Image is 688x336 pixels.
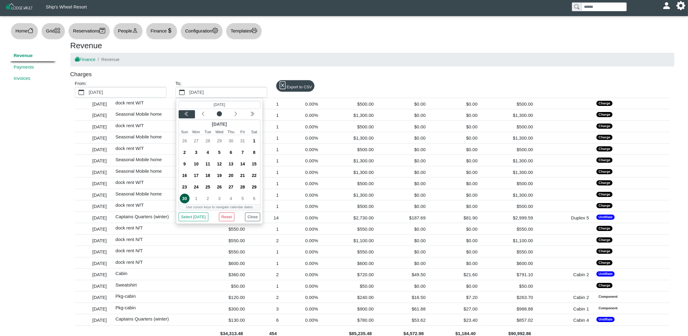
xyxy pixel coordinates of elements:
div: 4/22/2023 [248,170,260,181]
div: 1 [253,191,283,199]
div: $50.00 [326,282,378,290]
div: $0.00 [381,134,430,142]
div: 1 [253,179,283,187]
span: Seasonal Mobile home [114,133,162,139]
div: 5/5/2023 [237,193,248,204]
div: Duplex 5 [541,213,593,222]
div: $16.50 [381,293,430,301]
small: Sunday [179,129,190,135]
div: $550.00 [197,247,250,256]
div: 0.00% [286,213,323,222]
div: 4/20/2023 [225,170,237,181]
div: $1,300.00 [326,134,378,142]
div: To; [171,80,272,98]
svg: house fill [75,57,79,62]
svg: person [132,28,138,33]
span: Revenue [101,57,119,62]
div: $0.00 [433,282,482,290]
span: 6 [226,148,236,157]
div: $500.00 [485,100,538,108]
svg: gear [212,28,218,33]
div: $0.00 [381,156,430,165]
span: 1 [249,136,259,146]
div: 5/4/2023 [225,193,237,204]
span: 10 [191,159,201,169]
div: $0.00 [433,191,482,199]
div: 4/19/2023 [213,170,225,181]
span: dock rent N/T [114,247,143,253]
span: 29 [214,136,224,146]
svg: gear fill [679,3,683,8]
a: house fillFinance [75,57,96,62]
svg: file excel [279,81,287,89]
div: $550.00 [197,236,250,244]
span: 26 [214,182,224,192]
div: 0.00% [286,259,323,267]
div: [DATE] [76,145,111,153]
div: [DATE] [76,202,111,210]
div: $1,300.00 [326,191,378,199]
span: 12 [214,159,224,169]
div: $0.00 [433,122,482,131]
div: 2 [253,270,283,278]
span: 20 [226,171,236,180]
button: Gridgrid [41,23,65,39]
div: 0.00% [286,225,323,233]
div: $1,300.00 [326,156,378,165]
span: 17 [191,171,201,180]
div: 4/8/2023 [248,147,260,158]
div: 0.00% [286,122,323,131]
div: $500.00 [326,202,378,210]
h3: Revenue [70,41,674,51]
span: 9 [180,159,189,169]
img: Z [5,2,34,13]
div: Use cursor keys to navigate calendar dates [179,205,260,210]
svg: chevron double left [250,111,254,116]
span: 15 [249,159,259,169]
svg: person fill [664,3,669,8]
span: Pkg-cabin [114,292,136,299]
div: 1 [253,282,283,290]
div: 4/5/2023 [213,147,225,158]
span: Seasonal Mobile home [114,167,162,174]
div: $0.00 [433,179,482,187]
button: calendar [176,87,188,97]
span: 29 [249,182,259,192]
span: 19 [214,171,224,180]
div: 5/6/2023 [248,193,260,204]
div: 4/10/2023 [190,158,202,170]
div: 4/28/2023 [237,181,248,193]
span: 21 [238,171,247,180]
div: 0.00% [286,236,323,244]
span: 30 [226,136,236,146]
span: Component [596,294,619,299]
span: dock rent W/T [114,144,144,151]
div: 5/3/2023 [213,193,225,204]
div: 0.00% [286,247,323,256]
small: Friday [237,129,248,135]
div: 4/7/2023 [237,147,248,158]
div: 4/11/2023 [202,158,213,170]
a: Invoices [9,73,57,84]
div: 14 [253,213,283,222]
div: 0.00% [286,100,323,108]
div: $1,300.00 [326,111,378,119]
div: $0.00 [433,111,482,119]
div: 1 [253,122,283,131]
div: $550.00 [326,225,378,233]
span: 26 [180,136,189,146]
div: [DATE] [76,122,111,131]
div: 0.00% [286,134,323,142]
div: 4/16/2023 [179,170,190,181]
div: $0.00 [433,225,482,233]
span: 8 [249,148,259,157]
button: Next month [227,110,244,118]
button: Previous month [195,110,211,118]
div: 3/28/2023 [202,135,213,147]
div: [DATE] [76,168,111,176]
div: $550.00 [485,247,538,256]
div: $600.00 [197,259,250,267]
svg: printer [251,28,257,33]
svg: circle fill [217,111,222,116]
div: $1,300.00 [485,156,538,165]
